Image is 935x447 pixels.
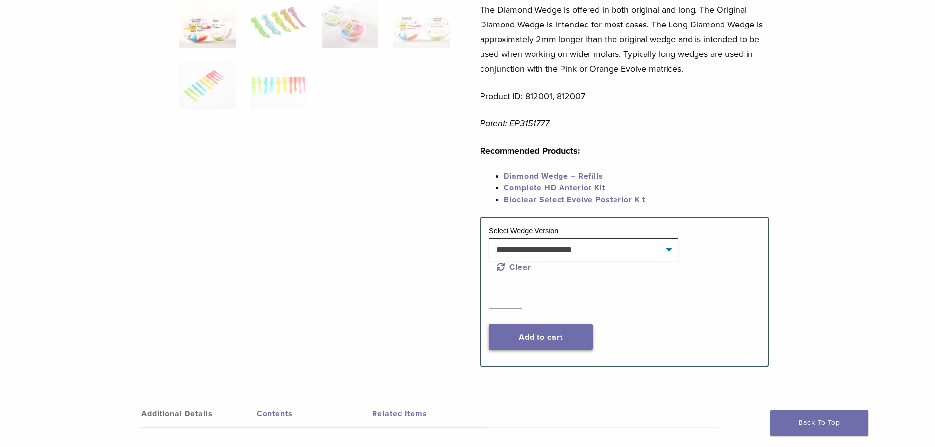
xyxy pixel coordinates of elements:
[257,400,372,427] a: Contents
[179,60,236,109] img: Diamond Wedge Kits - Image 5
[480,118,549,129] em: Patent: EP3151777
[504,171,603,181] a: Diamond Wedge – Refills
[504,183,605,193] a: Complete HD Anterior Kit
[497,263,531,272] a: Clear
[141,400,257,427] a: Additional Details
[489,324,593,350] button: Add to cart
[480,145,580,156] strong: Recommended Products:
[480,2,769,76] p: The Diamond Wedge is offered in both original and long. The Original Diamond Wedge is intended fo...
[372,400,487,427] a: Related Items
[489,227,558,235] label: Select Wedge Version
[770,410,868,436] a: Back To Top
[504,195,645,205] a: Bioclear Select Evolve Posterior Kit
[480,89,769,104] p: Product ID: 812001, 812007
[250,60,307,109] img: Diamond Wedge Kits - Image 6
